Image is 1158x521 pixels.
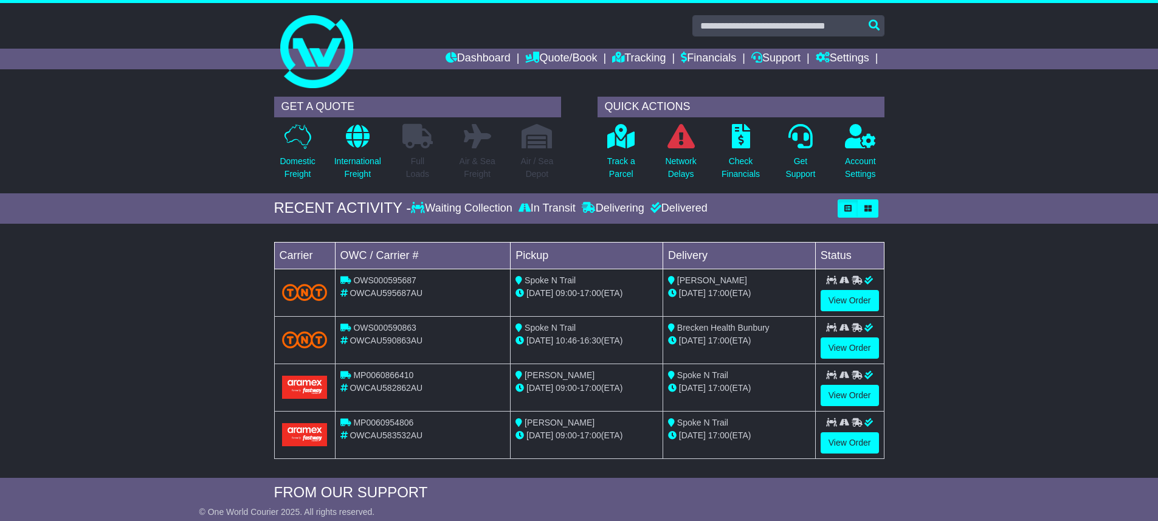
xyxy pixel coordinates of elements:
[353,418,413,427] span: MP0060954806
[511,242,663,269] td: Pickup
[274,242,335,269] td: Carrier
[460,155,495,181] p: Air & Sea Freight
[515,334,658,347] div: - (ETA)
[607,123,636,187] a: Track aParcel
[821,385,879,406] a: View Order
[525,370,595,380] span: [PERSON_NAME]
[350,336,422,345] span: OWCAU590863AU
[282,284,328,300] img: TNT_Domestic.png
[515,382,658,395] div: - (ETA)
[515,202,579,215] div: In Transit
[677,323,770,333] span: Brecken Health Bunbury
[708,336,729,345] span: 17:00
[677,370,728,380] span: Spoke N Trail
[526,288,553,298] span: [DATE]
[350,430,422,440] span: OWCAU583532AU
[282,331,328,348] img: TNT_Domestic.png
[350,288,422,298] span: OWCAU595687AU
[668,382,810,395] div: (ETA)
[708,430,729,440] span: 17:00
[708,383,729,393] span: 17:00
[274,484,884,502] div: FROM OUR SUPPORT
[279,123,315,187] a: DomesticFreight
[446,49,511,69] a: Dashboard
[681,49,736,69] a: Financials
[282,376,328,398] img: Aramex.png
[282,423,328,446] img: Aramex.png
[525,418,595,427] span: [PERSON_NAME]
[580,336,601,345] span: 16:30
[402,155,433,181] p: Full Loads
[353,370,413,380] span: MP0060866410
[821,290,879,311] a: View Order
[598,97,884,117] div: QUICK ACTIONS
[521,155,554,181] p: Air / Sea Depot
[751,49,801,69] a: Support
[821,432,879,454] a: View Order
[816,49,869,69] a: Settings
[815,242,884,269] td: Status
[526,430,553,440] span: [DATE]
[526,383,553,393] span: [DATE]
[845,155,876,181] p: Account Settings
[525,275,576,285] span: Spoke N Trail
[515,287,658,300] div: - (ETA)
[274,199,412,217] div: RECENT ACTIVITY -
[665,155,696,181] p: Network Delays
[353,323,416,333] span: OWS000590863
[556,288,577,298] span: 09:00
[579,202,647,215] div: Delivering
[708,288,729,298] span: 17:00
[721,123,760,187] a: CheckFinancials
[677,275,747,285] span: [PERSON_NAME]
[580,383,601,393] span: 17:00
[668,287,810,300] div: (ETA)
[679,383,706,393] span: [DATE]
[664,123,697,187] a: NetworkDelays
[353,275,416,285] span: OWS000595687
[334,155,381,181] p: International Freight
[679,288,706,298] span: [DATE]
[612,49,666,69] a: Tracking
[556,336,577,345] span: 10:46
[844,123,877,187] a: AccountSettings
[580,288,601,298] span: 17:00
[722,155,760,181] p: Check Financials
[677,418,728,427] span: Spoke N Trail
[679,430,706,440] span: [DATE]
[525,49,597,69] a: Quote/Book
[280,155,315,181] p: Domestic Freight
[350,383,422,393] span: OWCAU582862AU
[668,429,810,442] div: (ETA)
[274,97,561,117] div: GET A QUOTE
[647,202,708,215] div: Delivered
[335,242,511,269] td: OWC / Carrier #
[556,430,577,440] span: 09:00
[580,430,601,440] span: 17:00
[679,336,706,345] span: [DATE]
[668,334,810,347] div: (ETA)
[556,383,577,393] span: 09:00
[526,336,553,345] span: [DATE]
[411,202,515,215] div: Waiting Collection
[785,155,815,181] p: Get Support
[515,429,658,442] div: - (ETA)
[821,337,879,359] a: View Order
[785,123,816,187] a: GetSupport
[199,507,375,517] span: © One World Courier 2025. All rights reserved.
[334,123,382,187] a: InternationalFreight
[525,323,576,333] span: Spoke N Trail
[607,155,635,181] p: Track a Parcel
[663,242,815,269] td: Delivery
